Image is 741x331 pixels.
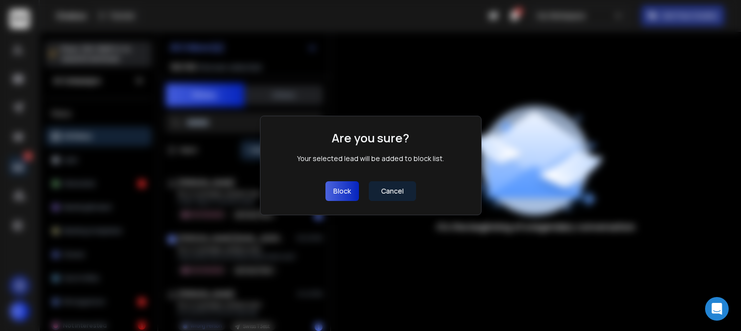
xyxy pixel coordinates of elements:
[705,297,729,321] div: Open Intercom Messenger
[297,154,444,164] div: Your selected lead will be added to block list.
[333,186,351,196] p: Block
[325,181,359,201] button: Block
[332,130,409,146] h1: Are you sure?
[369,181,416,201] button: Cancel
